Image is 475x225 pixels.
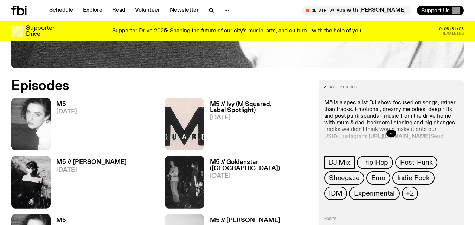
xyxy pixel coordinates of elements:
[56,101,77,107] h3: M5
[392,171,435,185] a: Indie Rock
[112,28,363,34] p: Supporter Drive 2025: Shaping the future of our city’s music, arts, and culture - with the help o...
[442,32,464,35] span: Remaining
[324,187,347,200] a: IDM
[437,27,464,31] span: 10:08:31:03
[210,173,310,179] span: [DATE]
[371,174,385,182] span: Emo
[357,156,393,169] a: Trip Hop
[108,6,129,15] a: Read
[324,100,458,160] p: M5 is a specialist DJ show focused on songs, rather than tracks. Emotional, dreamy melodies, deep...
[302,6,411,15] button: On AirArvos with [PERSON_NAME]
[79,6,107,15] a: Explore
[204,101,310,150] a: M5 // Ivy (M Squared, Label Spotlight)[DATE]
[328,159,351,166] span: DJ Mix
[45,6,77,15] a: Schedule
[402,187,418,200] button: +2
[51,101,77,150] a: M5[DATE]
[204,159,310,208] a: M5 // Goldenstar ([GEOGRAPHIC_DATA])[DATE]
[56,218,77,224] h3: M5
[417,6,464,15] button: Support Us
[210,218,280,224] h3: M5 // [PERSON_NAME]
[210,115,310,121] span: [DATE]
[421,7,450,14] span: Support Us
[210,101,310,113] h3: M5 // Ivy (M Squared, Label Spotlight)
[166,6,203,15] a: Newsletter
[354,190,395,197] span: Experimental
[11,98,51,150] img: A black and white photo of Lilly wearing a white blouse and looking up at the camera.
[56,159,127,165] h3: M5 // [PERSON_NAME]
[395,156,437,169] a: Post-Punk
[406,190,414,197] span: +2
[349,187,400,200] a: Experimental
[362,159,388,166] span: Trip Hop
[329,190,342,197] span: IDM
[397,174,430,182] span: Indie Rock
[400,159,432,166] span: Post-Punk
[26,25,54,37] h3: Supporter Drive
[330,85,357,89] span: 42 episodes
[324,171,364,185] a: Shoegaze
[366,171,390,185] a: Emo
[324,156,355,169] a: DJ Mix
[329,174,359,182] span: Shoegaze
[131,6,164,15] a: Volunteer
[210,159,310,171] h3: M5 // Goldenstar ([GEOGRAPHIC_DATA])
[51,159,127,208] a: M5 // [PERSON_NAME][DATE]
[56,167,127,173] span: [DATE]
[56,109,77,115] span: [DATE]
[11,80,310,92] h2: Episodes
